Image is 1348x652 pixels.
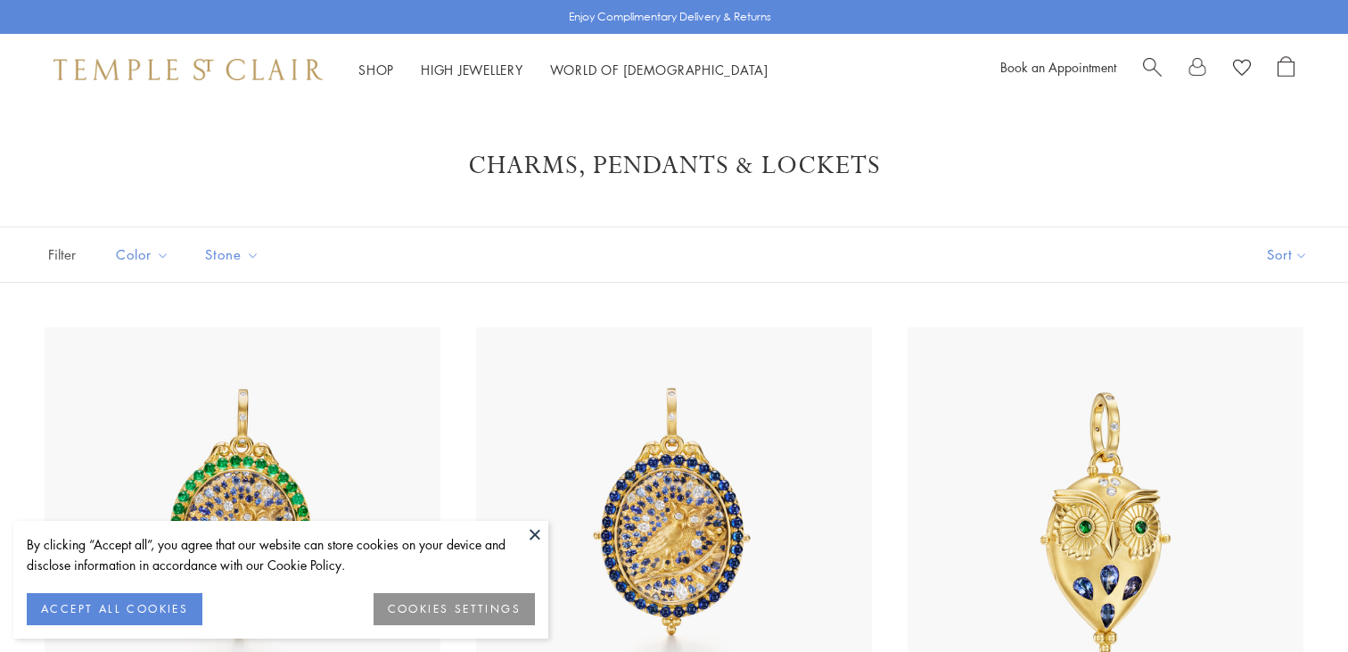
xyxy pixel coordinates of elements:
button: Stone [192,235,273,275]
a: Book an Appointment [1000,58,1116,76]
div: By clicking “Accept all”, you agree that our website can store cookies on your device and disclos... [27,534,535,575]
button: ACCEPT ALL COOKIES [27,593,202,625]
a: ShopShop [358,61,394,78]
button: Show sort by [1227,227,1348,282]
span: Color [107,243,183,266]
button: Color [103,235,183,275]
p: Enjoy Complimentary Delivery & Returns [569,8,771,26]
span: Stone [196,243,273,266]
h1: Charms, Pendants & Lockets [71,150,1277,182]
nav: Main navigation [358,59,769,81]
img: Temple St. Clair [53,59,323,80]
a: World of [DEMOGRAPHIC_DATA]World of [DEMOGRAPHIC_DATA] [550,61,769,78]
a: Search [1143,56,1162,83]
a: View Wishlist [1233,56,1251,83]
a: Open Shopping Bag [1278,56,1295,83]
a: High JewelleryHigh Jewellery [421,61,523,78]
button: COOKIES SETTINGS [374,593,535,625]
